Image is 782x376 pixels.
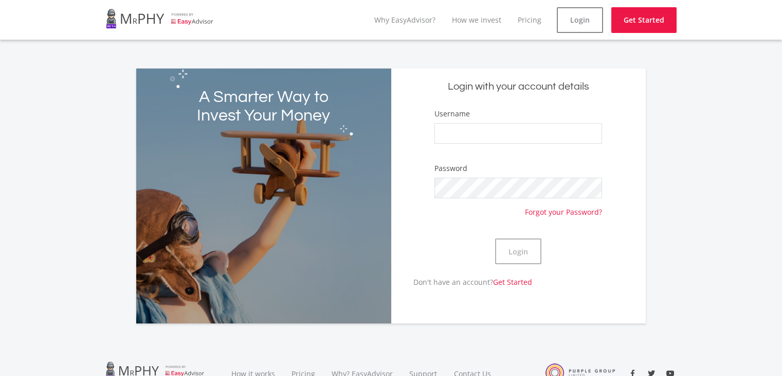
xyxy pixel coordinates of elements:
a: Why EasyAdvisor? [374,15,435,25]
h2: A Smarter Way to Invest Your Money [187,88,340,125]
label: Username [434,109,470,119]
a: Login [557,7,603,33]
a: Pricing [518,15,541,25]
a: Get Started [611,7,677,33]
a: Get Started [493,277,532,287]
button: Login [495,238,541,264]
p: Don't have an account? [391,277,532,287]
label: Password [434,163,467,174]
h5: Login with your account details [399,80,638,94]
a: Forgot your Password? [525,198,602,217]
a: How we invest [452,15,501,25]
